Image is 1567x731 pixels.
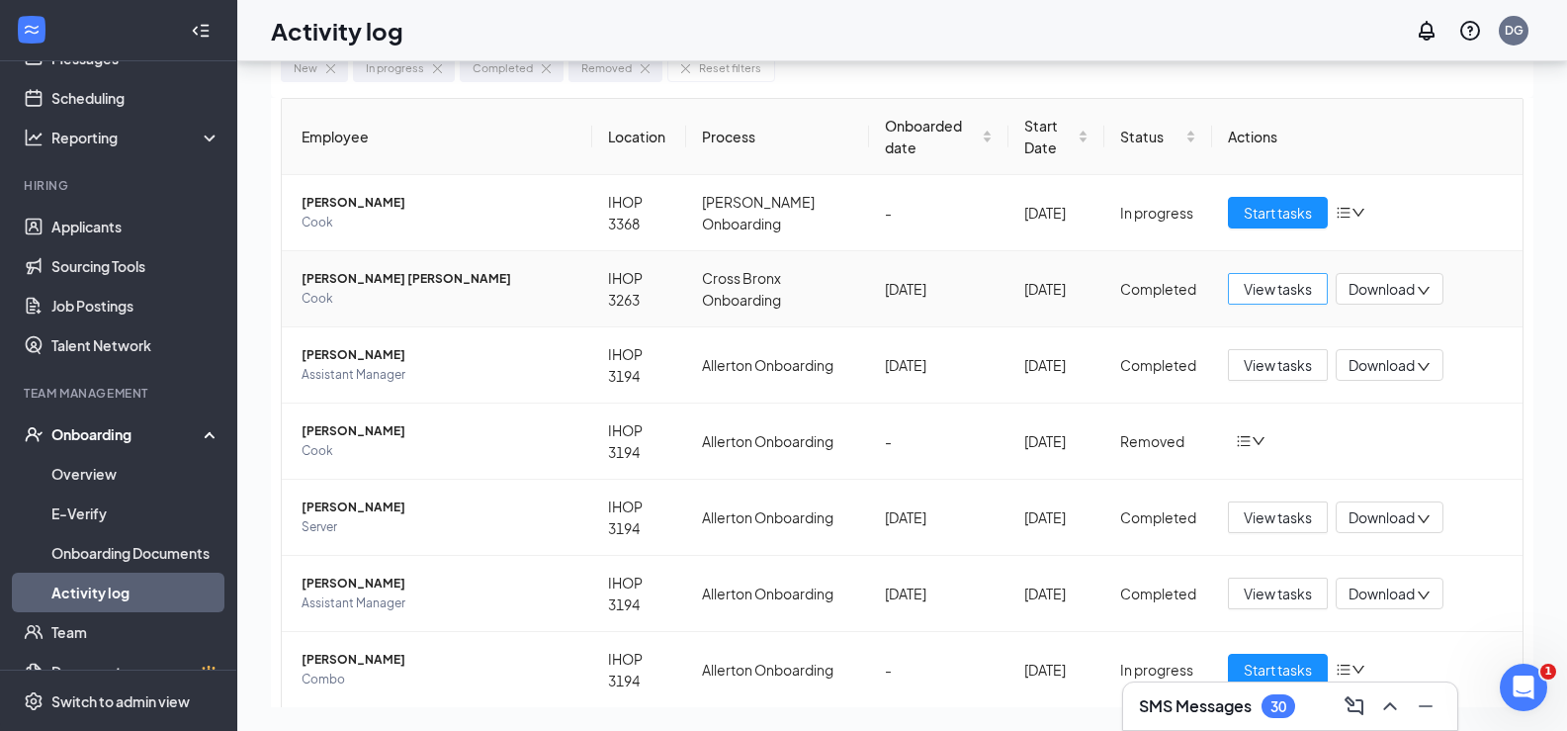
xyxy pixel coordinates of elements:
div: Removed [581,59,632,77]
div: 30 [1270,698,1286,715]
svg: Minimize [1414,694,1437,718]
button: ChevronUp [1374,690,1406,722]
th: Actions [1212,99,1523,175]
button: View tasks [1228,578,1328,609]
span: View tasks [1244,506,1312,528]
div: [DATE] [1024,659,1089,681]
td: [PERSON_NAME] Onboarding [686,175,869,251]
a: E-Verify [51,494,220,533]
div: In progress [1120,202,1196,224]
div: Completed [1120,278,1196,300]
th: Start Date [1008,99,1105,175]
button: ComposeMessage [1339,690,1370,722]
div: [DATE] [1024,354,1089,376]
div: Completed [1120,506,1196,528]
span: Status [1120,126,1181,147]
div: Onboarding [51,424,204,444]
div: Team Management [24,385,217,402]
div: Completed [1120,354,1196,376]
a: DocumentsCrown [51,652,220,691]
span: Cook [302,213,576,232]
th: Onboarded date [869,99,1008,175]
button: View tasks [1228,349,1328,381]
span: Download [1349,507,1415,528]
div: DG [1505,22,1523,39]
td: IHOP 3194 [592,556,686,632]
div: Reporting [51,128,221,147]
span: Start tasks [1244,659,1312,681]
span: down [1252,434,1265,448]
td: IHOP 3194 [592,632,686,708]
div: [DATE] [885,506,993,528]
span: View tasks [1244,583,1312,604]
td: IHOP 3263 [592,251,686,327]
a: Team [51,612,220,652]
span: 1 [1540,664,1556,680]
div: - [885,659,993,681]
span: Combo [302,670,576,689]
a: Onboarding Documents [51,533,220,573]
button: View tasks [1228,273,1328,305]
span: [PERSON_NAME] [302,650,576,670]
a: Talent Network [51,325,220,365]
div: Completed [1120,583,1196,604]
div: Switch to admin view [51,691,190,711]
span: bars [1236,433,1252,449]
span: down [1417,512,1431,526]
div: In progress [366,59,424,77]
td: IHOP 3194 [592,327,686,404]
span: Cook [302,289,576,309]
div: New [294,59,317,77]
div: [DATE] [1024,278,1089,300]
td: IHOP 3368 [592,175,686,251]
div: [DATE] [885,583,993,604]
span: Download [1349,279,1415,300]
div: [DATE] [885,354,993,376]
span: down [1417,284,1431,298]
a: Sourcing Tools [51,246,220,286]
div: [DATE] [1024,583,1089,604]
td: Cross Bronx Onboarding [686,251,869,327]
svg: ChevronUp [1378,694,1402,718]
iframe: Intercom live chat [1500,664,1547,711]
svg: Settings [24,691,44,711]
div: Completed [473,59,533,77]
div: - [885,430,993,452]
span: bars [1336,205,1351,221]
a: Overview [51,454,220,494]
span: Server [302,517,576,537]
span: down [1351,206,1365,220]
button: Minimize [1410,690,1441,722]
th: Location [592,99,686,175]
svg: UserCheck [24,424,44,444]
svg: ComposeMessage [1343,694,1366,718]
div: [DATE] [1024,202,1089,224]
div: - [885,202,993,224]
td: IHOP 3194 [592,480,686,556]
span: Start Date [1024,115,1075,158]
td: Allerton Onboarding [686,556,869,632]
svg: WorkstreamLogo [22,20,42,40]
td: IHOP 3194 [592,404,686,480]
span: Assistant Manager [302,594,576,613]
svg: Analysis [24,128,44,147]
a: Applicants [51,207,220,246]
svg: Notifications [1415,19,1438,43]
th: Employee [282,99,592,175]
div: Reset filters [699,59,761,77]
span: Onboarded date [885,115,978,158]
span: Assistant Manager [302,365,576,385]
a: Scheduling [51,78,220,118]
span: Download [1349,584,1415,604]
th: Process [686,99,869,175]
div: Removed [1120,430,1196,452]
td: Allerton Onboarding [686,327,869,404]
a: Activity log [51,573,220,612]
button: Start tasks [1228,654,1328,685]
div: In progress [1120,659,1196,681]
span: [PERSON_NAME] [302,421,576,441]
div: [DATE] [885,278,993,300]
th: Status [1104,99,1212,175]
span: down [1351,663,1365,677]
span: Download [1349,355,1415,376]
